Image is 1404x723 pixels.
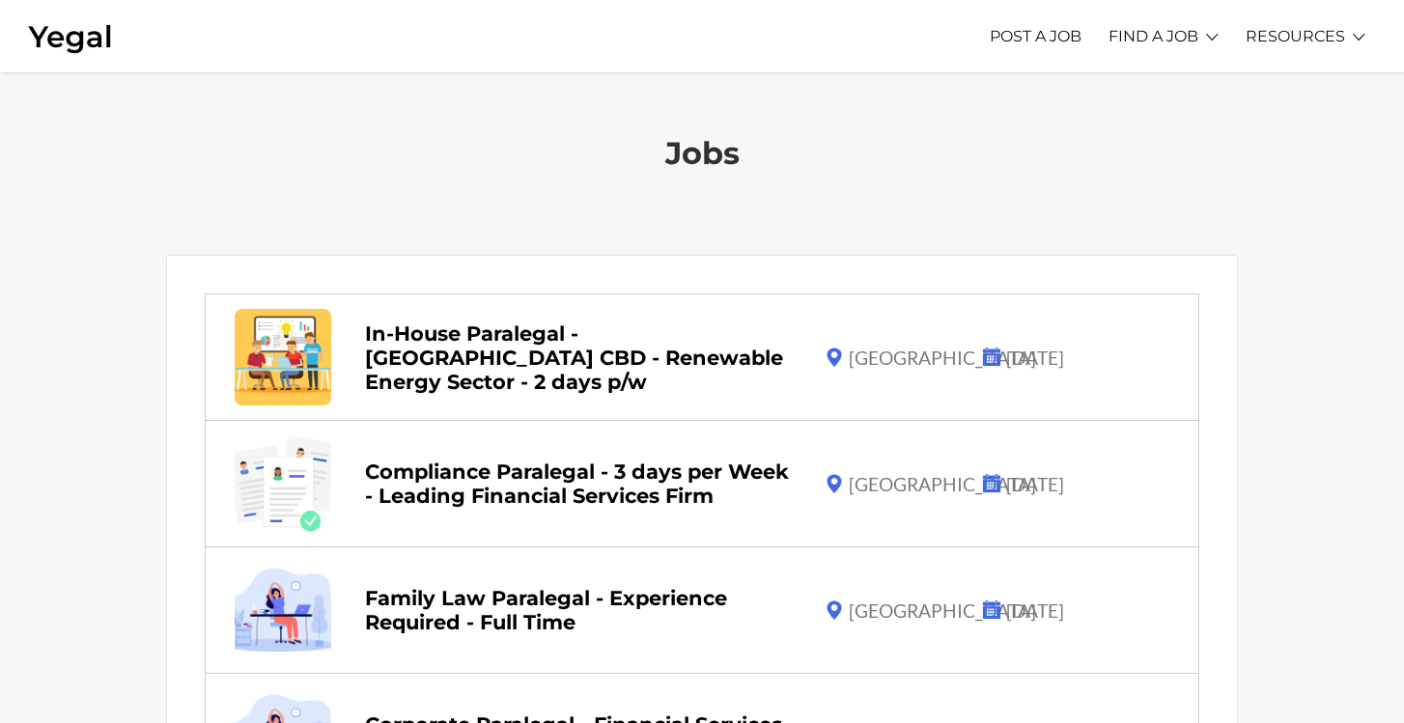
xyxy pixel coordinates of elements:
img: undraw_hiring_cyhs.png [235,435,331,532]
p: [GEOGRAPHIC_DATA] [849,346,1036,370]
a: POST A JOB [990,10,1081,63]
p: [GEOGRAPHIC_DATA] [849,472,1036,496]
img: icons-locations.png [825,348,844,367]
p: [GEOGRAPHIC_DATA] [849,598,1036,623]
a: RESOURCES [1246,10,1345,63]
img: icons-calendar.png [982,474,1001,493]
img: icons-locations.png [825,600,844,620]
img: hiring_stress_paralegal-removebg-preview.png [235,562,331,658]
img: legal-contract-manager.jpg [235,309,331,405]
div: [DATE] [1006,346,1064,370]
div: [DATE] [1006,598,1064,623]
img: icons-locations.png [825,474,844,493]
a: Compliance Paralegal - 3 days per Week - Leading Financial Services Firm [365,459,789,508]
a: Family Law Paralegal - Experience Required - Full Time [365,586,727,634]
img: icons-calendar.png [982,348,1001,367]
img: icons-calendar.png [982,600,1001,620]
a: In-House Paralegal - [GEOGRAPHIC_DATA] CBD - Renewable Energy Sector - 2 days p/w [365,321,783,394]
div: [DATE] [1006,472,1064,496]
a: FIND A JOB [1109,10,1198,63]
